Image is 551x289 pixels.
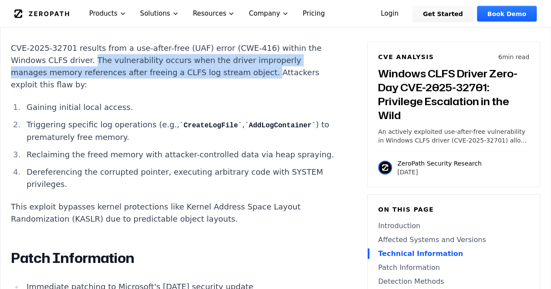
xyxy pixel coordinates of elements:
[378,53,434,61] h6: CVE Analysis
[378,161,392,175] img: ZeroPath Security Research
[378,276,529,287] a: Detection Methods
[378,221,529,231] a: Introduction
[397,159,482,168] p: ZeroPath Security Research
[498,53,529,61] p: 6 min read
[397,168,482,176] p: [DATE]
[378,262,529,273] a: Patch Information
[23,149,335,161] li: Reclaiming the freed memory with attacker-controlled data via heap spraying.
[23,166,335,190] li: Dereferencing the corrupted pointer, executing arbitrary code with SYSTEM privileges.
[378,205,529,214] h6: On this page
[179,122,242,130] code: CreateLogFile
[245,122,316,130] code: AddLogContainer
[23,101,335,113] li: Gaining initial local access.
[11,249,335,267] h2: Patch Information
[23,119,335,143] li: Triggering specific log operations (e.g., , ) to prematurely free memory.
[378,235,529,245] a: Affected Systems and Versions
[378,127,529,145] p: An actively exploited use-after-free vulnerability in Windows CLFS driver (CVE-2025-32701) allows...
[378,66,529,122] h3: Windows CLFS Driver Zero-Day CVE-2025-32701: Privilege Escalation in the Wild
[11,42,335,91] p: CVE-2025-32701 results from a use-after-free (UAF) error (CWE-416) within the Windows CLFS driver...
[412,6,473,22] a: Get Started
[378,249,529,259] a: Technical Information
[477,6,537,22] a: Book Demo
[11,11,335,28] h2: Technical Information
[11,201,335,225] p: This exploit bypasses kernel protections like Kernel Address Space Layout Randomization (KASLR) d...
[370,6,409,22] a: Login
